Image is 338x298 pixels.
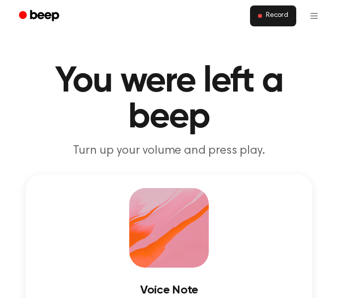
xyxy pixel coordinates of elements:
p: Turn up your volume and press play. [12,143,326,158]
h1: You were left a beep [12,64,326,135]
span: Record [266,11,288,20]
button: Open menu [302,4,326,28]
button: Record [250,5,296,26]
a: Beep [12,6,68,26]
h3: Voice Note [40,284,298,297]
